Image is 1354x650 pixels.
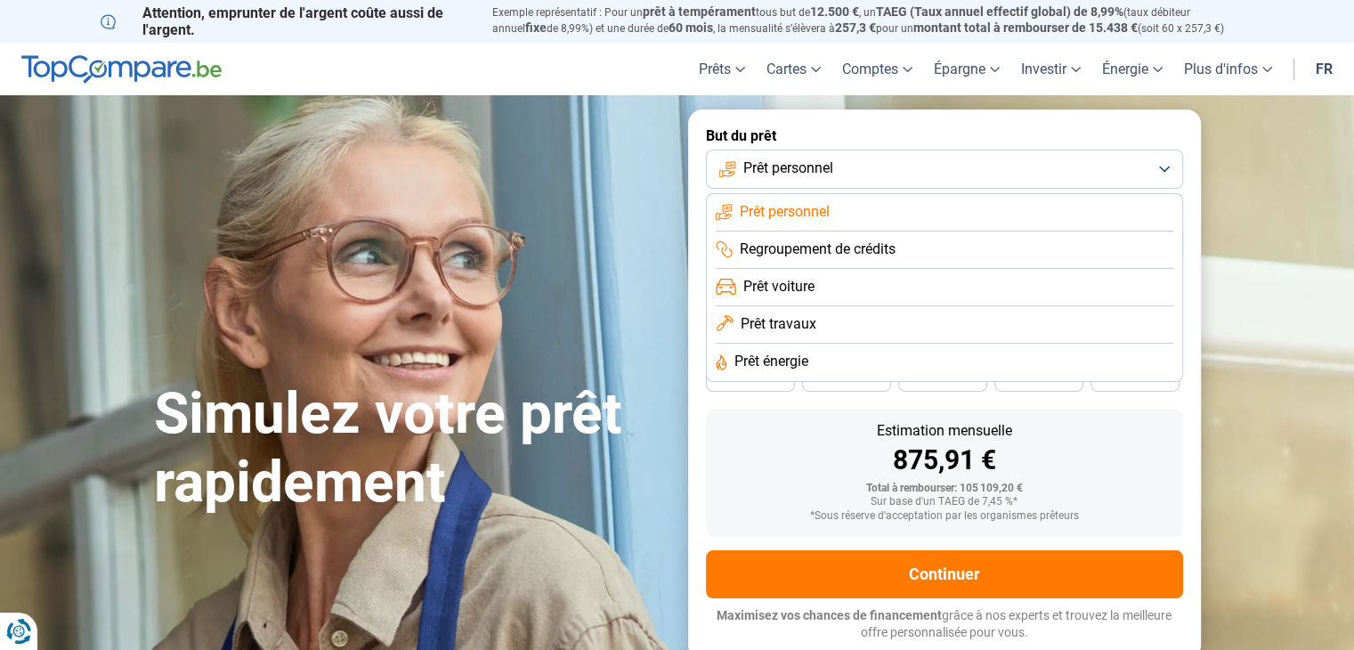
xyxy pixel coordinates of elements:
[831,43,923,95] a: Comptes
[740,202,830,222] span: Prêt personnel
[688,43,756,95] a: Prêts
[706,607,1183,642] p: grâce à nos experts et trouvez la meilleure offre personnalisée pour vous.
[101,4,471,38] p: Attention, emprunter de l'argent coûte aussi de l'argent.
[720,510,1169,523] div: *Sous réserve d'acceptation par les organismes prêteurs
[492,4,1254,37] p: Exemple représentatif : Pour un tous but de , un (taux débiteur annuel de 8,99%) et une durée de ...
[743,277,815,297] span: Prêt voiture
[923,373,962,384] span: 36 mois
[154,380,667,517] h1: Simulez votre prêt rapidement
[827,373,866,384] span: 42 mois
[743,158,833,178] span: Prêt personnel
[913,20,1138,35] span: montant total à rembourser de 15.438 €
[1305,43,1343,95] a: fr
[706,550,1183,598] button: Continuer
[706,150,1183,189] button: Prêt personnel
[1115,373,1155,384] span: 24 mois
[731,373,770,384] span: 48 mois
[720,424,1169,438] div: Estimation mensuelle
[835,20,876,35] span: 257,3 €
[810,4,859,19] span: 12.500 €
[923,43,1010,95] a: Épargne
[1019,373,1058,384] span: 30 mois
[643,4,756,19] span: prêt à tempérament
[720,447,1169,474] div: 875,91 €
[717,608,942,622] span: Maximisez vos chances de financement
[740,240,896,259] span: Regroupement de crédits
[720,483,1169,495] div: Total à rembourser: 105 109,20 €
[21,55,222,84] img: TopCompare
[1091,43,1173,95] a: Énergie
[756,43,831,95] a: Cartes
[1010,43,1091,95] a: Investir
[669,20,713,35] span: 60 mois
[734,352,808,371] span: Prêt énergie
[741,314,816,334] span: Prêt travaux
[706,127,1183,144] label: But du prêt
[876,4,1123,19] span: TAEG (Taux annuel effectif global) de 8,99%
[720,496,1169,508] div: Sur base d'un TAEG de 7,45 %*
[525,20,547,35] span: fixe
[1173,43,1283,95] a: Plus d'infos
